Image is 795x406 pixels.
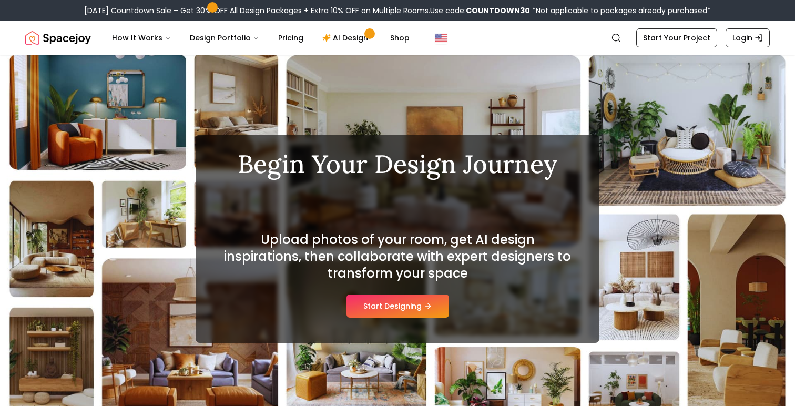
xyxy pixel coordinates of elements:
[726,28,770,47] a: Login
[430,5,530,16] span: Use code:
[104,27,179,48] button: How It Works
[25,21,770,55] nav: Global
[84,5,711,16] div: [DATE] Countdown Sale – Get 30% OFF All Design Packages + Extra 10% OFF on Multiple Rooms.
[530,5,711,16] span: *Not applicable to packages already purchased*
[314,27,380,48] a: AI Design
[435,32,447,44] img: United States
[221,231,574,282] h2: Upload photos of your room, get AI design inspirations, then collaborate with expert designers to...
[382,27,418,48] a: Shop
[346,295,449,318] button: Start Designing
[25,27,91,48] a: Spacejoy
[181,27,268,48] button: Design Portfolio
[104,27,418,48] nav: Main
[25,27,91,48] img: Spacejoy Logo
[270,27,312,48] a: Pricing
[636,28,717,47] a: Start Your Project
[466,5,530,16] b: COUNTDOWN30
[221,151,574,177] h1: Begin Your Design Journey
